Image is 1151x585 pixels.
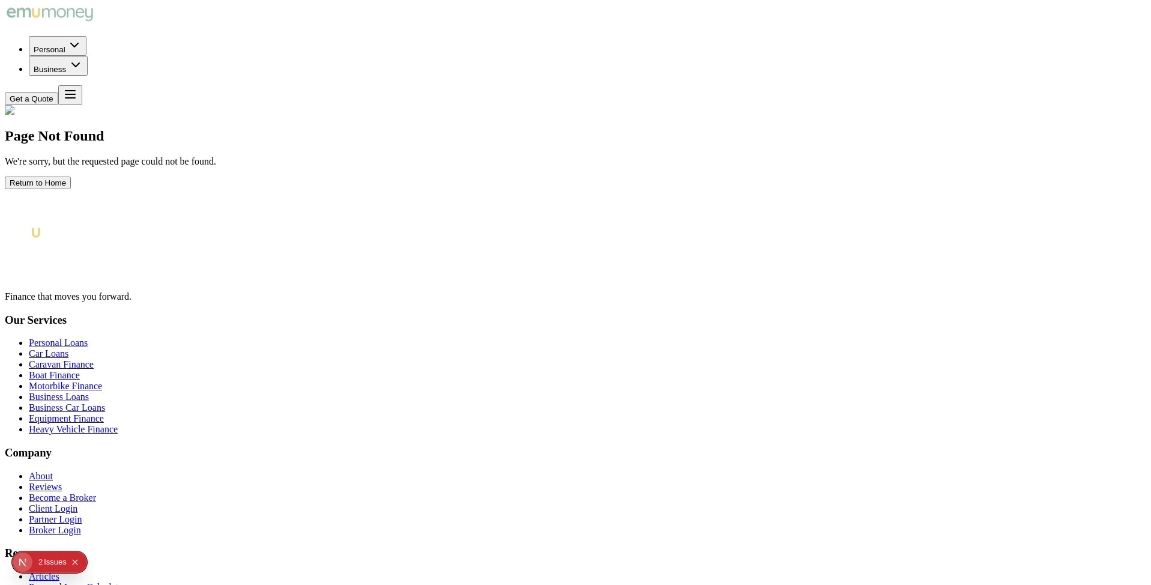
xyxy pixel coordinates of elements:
[5,314,1146,327] h3: Our Services
[5,156,1146,167] p: We're sorry, but the requested page could not be found.
[5,177,71,189] button: Return to Home
[29,36,86,56] button: Personal
[29,514,82,524] a: Partner Login
[29,482,62,492] a: Reviews
[5,128,1146,144] h2: Page Not Found
[29,413,104,423] a: Equipment Finance
[5,547,1146,560] h3: Resources
[29,381,102,391] a: Motorbike Finance
[5,105,77,116] img: Page Not Found
[5,177,71,187] a: Return to Home
[5,93,58,103] a: Get a Quote
[29,503,77,514] a: Client Login
[29,392,89,402] a: Business Loans
[29,424,118,434] a: Heavy Vehicle Finance
[5,5,1146,105] nav: Main
[5,189,95,279] img: Emu Money
[29,359,94,369] a: Caravan Finance
[29,402,105,413] a: Business Car Loans
[29,370,80,380] a: Boat Finance
[5,291,1146,302] p: Finance that moves you forward.
[5,5,95,24] img: Emu Money
[29,493,96,503] a: Become a Broker
[29,56,88,76] button: Business
[5,92,58,105] button: Get a Quote
[29,338,88,348] a: Personal Loans
[29,471,53,481] a: About
[29,571,59,581] a: Articles
[58,85,82,105] button: Main Menu
[29,525,81,535] a: Broker Login
[29,348,68,359] a: Car Loans
[5,446,1146,459] h3: Company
